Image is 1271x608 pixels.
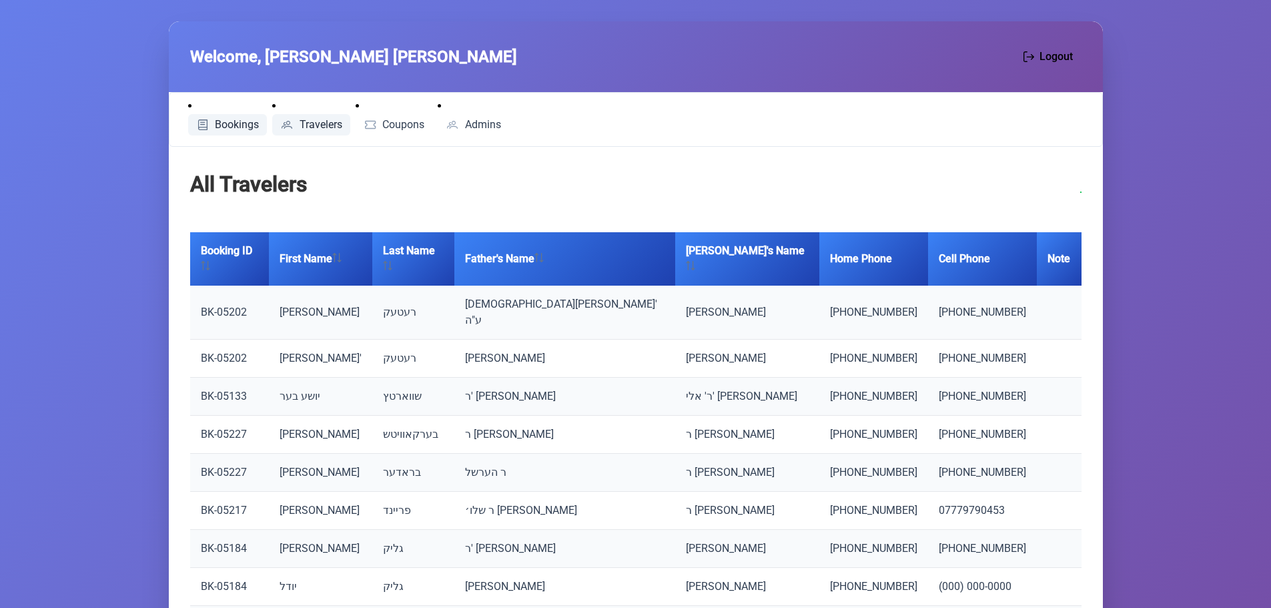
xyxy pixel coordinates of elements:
li: Bookings [188,98,268,135]
td: ר' [PERSON_NAME] [454,530,675,568]
td: [PHONE_NUMBER] [928,340,1037,378]
span: Coupons [382,119,424,130]
a: BK-05184 [201,580,247,593]
td: [PERSON_NAME]' [269,340,372,378]
td: [PERSON_NAME] [454,568,675,606]
td: [PHONE_NUMBER] [928,286,1037,340]
span: Bookings [215,119,259,130]
td: [PHONE_NUMBER] [928,454,1037,492]
td: [PHONE_NUMBER] [928,378,1037,416]
td: [PHONE_NUMBER] [819,340,928,378]
th: Cell Phone [928,232,1037,286]
td: [PHONE_NUMBER] [928,416,1037,454]
td: [PERSON_NAME] [675,530,820,568]
th: First Name [269,232,372,286]
td: [PHONE_NUMBER] [819,530,928,568]
a: BK-05184 [201,542,247,555]
td: ר הערשל [454,454,675,492]
span: Admins [465,119,501,130]
button: Logout [1015,43,1082,71]
span: Welcome, [PERSON_NAME] [PERSON_NAME] [190,45,517,69]
td: גליק [372,568,454,606]
h2: All Travelers [190,168,307,200]
td: ר' [PERSON_NAME] [454,378,675,416]
td: יושע בער [269,378,372,416]
span: Travelers [300,119,342,130]
td: (000) 000-0000 [928,568,1037,606]
th: Note [1037,232,1081,286]
td: [PHONE_NUMBER] [819,416,928,454]
a: BK-05227 [201,466,247,479]
a: BK-05202 [201,352,247,364]
td: ר שלו׳ [PERSON_NAME] [454,492,675,530]
th: Booking ID [190,232,270,286]
td: שווארטץ [372,378,454,416]
a: BK-05217 [201,504,247,517]
td: [PHONE_NUMBER] [819,378,928,416]
li: Admins [438,98,509,135]
a: BK-05133 [201,390,247,402]
td: [PERSON_NAME] [675,286,820,340]
td: רעטעק [372,286,454,340]
td: [PERSON_NAME] [269,416,372,454]
td: [DEMOGRAPHIC_DATA][PERSON_NAME]' ע"ה [454,286,675,340]
a: BK-05202 [201,306,247,318]
a: Travelers [272,114,350,135]
td: בראדער [372,454,454,492]
td: ר [PERSON_NAME] [675,416,820,454]
td: [PERSON_NAME] [269,530,372,568]
a: Admins [438,114,509,135]
th: Home Phone [819,232,928,286]
li: Coupons [356,98,433,135]
td: [PHONE_NUMBER] [928,530,1037,568]
li: Travelers [272,98,350,135]
td: [PHONE_NUMBER] [819,568,928,606]
td: רעטעק [372,340,454,378]
td: [PERSON_NAME] [269,286,372,340]
td: ר [PERSON_NAME] [675,492,820,530]
td: [PHONE_NUMBER] [819,492,928,530]
td: [PERSON_NAME] [675,340,820,378]
th: Last Name [372,232,454,286]
td: פריינד [372,492,454,530]
td: יודל [269,568,372,606]
span: Logout [1039,49,1073,65]
a: Bookings [188,114,268,135]
a: BK-05227 [201,428,247,440]
a: Coupons [356,114,433,135]
td: [PERSON_NAME] [269,492,372,530]
td: [PERSON_NAME] [454,340,675,378]
td: ר [PERSON_NAME] [454,416,675,454]
td: גליק [372,530,454,568]
td: [PERSON_NAME] [269,454,372,492]
td: [PHONE_NUMBER] [819,286,928,340]
td: ר [PERSON_NAME] [675,454,820,492]
th: Father's Name [454,232,675,286]
td: בערקאוויטש [372,416,454,454]
td: 07779790453 [928,492,1037,530]
td: ר' אלי' [PERSON_NAME] [675,378,820,416]
th: [PERSON_NAME]'s Name [675,232,820,286]
td: [PHONE_NUMBER] [819,454,928,492]
td: [PERSON_NAME] [675,568,820,606]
